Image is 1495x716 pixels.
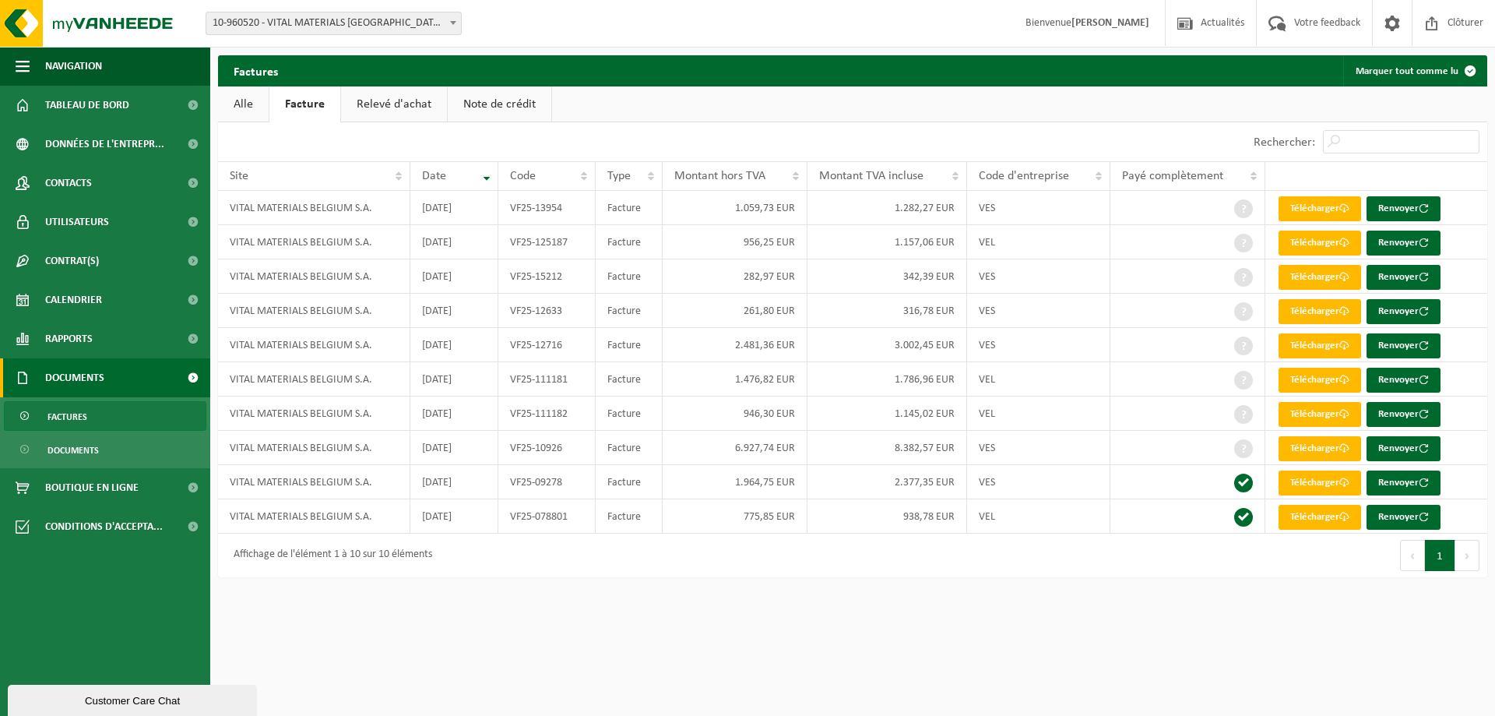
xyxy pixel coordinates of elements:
[967,328,1110,362] td: VES
[967,465,1110,499] td: VES
[218,362,410,397] td: VITAL MATERIALS BELGIUM S.A.
[498,328,596,362] td: VF25-12716
[967,225,1110,259] td: VEL
[47,436,99,465] span: Documents
[1071,17,1149,29] strong: [PERSON_NAME]
[596,191,663,225] td: Facture
[448,86,551,122] a: Note de crédit
[341,86,447,122] a: Relevé d'achat
[807,465,968,499] td: 2.377,35 EUR
[1279,368,1361,393] a: Télécharger
[1279,333,1361,358] a: Télécharger
[596,431,663,465] td: Facture
[663,362,807,397] td: 1.476,82 EUR
[218,191,410,225] td: VITAL MATERIALS BELGIUM S.A.
[410,431,498,465] td: [DATE]
[807,225,968,259] td: 1.157,06 EUR
[498,431,596,465] td: VF25-10926
[498,362,596,397] td: VF25-111181
[45,47,102,86] span: Navigation
[218,397,410,431] td: VITAL MATERIALS BELGIUM S.A.
[410,362,498,397] td: [DATE]
[663,191,807,225] td: 1.059,73 EUR
[1343,55,1486,86] button: Marquer tout comme lu
[45,203,109,242] span: Utilisateurs
[410,191,498,225] td: [DATE]
[1279,471,1361,496] a: Télécharger
[1279,299,1361,324] a: Télécharger
[967,431,1110,465] td: VES
[1279,196,1361,221] a: Télécharger
[410,328,498,362] td: [DATE]
[230,170,248,182] span: Site
[807,259,968,294] td: 342,39 EUR
[498,191,596,225] td: VF25-13954
[663,259,807,294] td: 282,97 EUR
[218,499,410,534] td: VITAL MATERIALS BELGIUM S.A.
[498,465,596,499] td: VF25-09278
[1367,505,1440,530] button: Renvoyer
[45,86,129,125] span: Tableau de bord
[269,86,340,122] a: Facture
[1279,402,1361,427] a: Télécharger
[596,259,663,294] td: Facture
[4,435,206,464] a: Documents
[45,358,104,397] span: Documents
[218,431,410,465] td: VITAL MATERIALS BELGIUM S.A.
[663,294,807,328] td: 261,80 EUR
[47,402,87,432] span: Factures
[206,12,462,35] span: 10-960520 - VITAL MATERIALS BELGIUM S.A. - TILLY
[967,259,1110,294] td: VES
[8,682,260,716] iframe: chat widget
[1367,265,1440,290] button: Renvoyer
[1400,540,1425,571] button: Previous
[45,125,164,164] span: Données de l'entrepr...
[1279,505,1361,530] a: Télécharger
[1279,436,1361,461] a: Télécharger
[510,170,536,182] span: Code
[1279,231,1361,256] a: Télécharger
[807,328,968,362] td: 3.002,45 EUR
[218,259,410,294] td: VITAL MATERIALS BELGIUM S.A.
[967,499,1110,534] td: VEL
[1254,136,1315,149] label: Rechercher:
[967,191,1110,225] td: VES
[218,465,410,499] td: VITAL MATERIALS BELGIUM S.A.
[596,225,663,259] td: Facture
[206,12,461,34] span: 10-960520 - VITAL MATERIALS BELGIUM S.A. - TILLY
[596,362,663,397] td: Facture
[45,242,99,280] span: Contrat(s)
[218,328,410,362] td: VITAL MATERIALS BELGIUM S.A.
[422,170,446,182] span: Date
[979,170,1069,182] span: Code d'entreprise
[819,170,923,182] span: Montant TVA incluse
[663,431,807,465] td: 6.927,74 EUR
[1122,170,1223,182] span: Payé complètement
[45,164,92,203] span: Contacts
[663,499,807,534] td: 775,85 EUR
[596,499,663,534] td: Facture
[45,280,102,319] span: Calendrier
[1367,333,1440,358] button: Renvoyer
[1367,299,1440,324] button: Renvoyer
[498,499,596,534] td: VF25-078801
[1455,540,1479,571] button: Next
[596,294,663,328] td: Facture
[498,397,596,431] td: VF25-111182
[1367,402,1440,427] button: Renvoyer
[967,362,1110,397] td: VEL
[218,86,269,122] a: Alle
[410,259,498,294] td: [DATE]
[218,294,410,328] td: VITAL MATERIALS BELGIUM S.A.
[218,225,410,259] td: VITAL MATERIALS BELGIUM S.A.
[45,319,93,358] span: Rapports
[663,225,807,259] td: 956,25 EUR
[45,507,163,546] span: Conditions d'accepta...
[967,294,1110,328] td: VES
[596,397,663,431] td: Facture
[498,259,596,294] td: VF25-15212
[410,225,498,259] td: [DATE]
[807,499,968,534] td: 938,78 EUR
[807,397,968,431] td: 1.145,02 EUR
[498,225,596,259] td: VF25-125187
